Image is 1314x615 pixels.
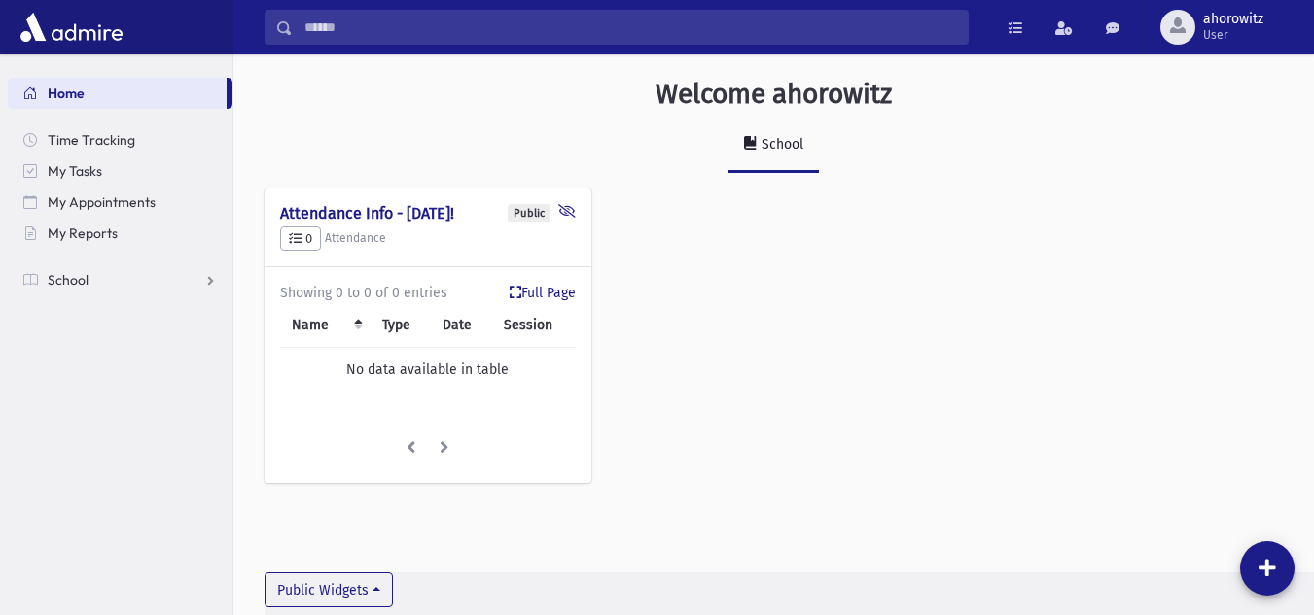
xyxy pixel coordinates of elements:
[280,303,371,348] th: Name
[492,303,576,348] th: Session
[16,8,127,47] img: AdmirePro
[48,85,85,102] span: Home
[8,264,232,295] a: School
[728,119,819,173] a: School
[1203,27,1263,43] span: User
[48,271,89,289] span: School
[293,10,968,45] input: Search
[8,218,232,249] a: My Reports
[656,78,892,111] h3: Welcome ahorowitz
[8,78,227,109] a: Home
[758,136,803,153] div: School
[508,204,550,222] div: Public
[280,283,576,303] div: Showing 0 to 0 of 0 entries
[510,283,576,303] a: Full Page
[280,226,321,252] button: 0
[8,187,232,218] a: My Appointments
[431,303,492,348] th: Date
[48,162,102,180] span: My Tasks
[280,204,576,222] h4: Attendance Info - [DATE]!
[265,572,393,607] button: Public Widgets
[48,131,135,149] span: Time Tracking
[1203,12,1263,27] span: ahorowitz
[48,224,118,242] span: My Reports
[289,231,312,246] span: 0
[48,193,156,211] span: My Appointments
[8,124,232,155] a: Time Tracking
[280,226,576,252] h5: Attendance
[8,155,232,187] a: My Tasks
[280,348,576,393] td: No data available in table
[371,303,431,348] th: Type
